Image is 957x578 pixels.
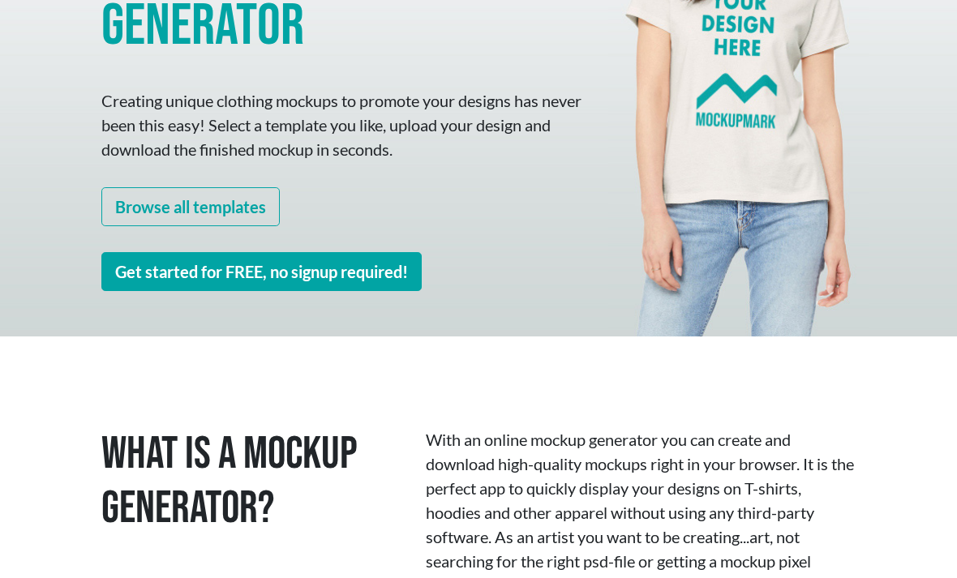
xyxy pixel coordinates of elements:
p: Creating unique clothing mockups to promote your designs has never been this easy! Select a templ... [101,88,596,161]
a: Get started for FREE, no signup required! [101,252,422,291]
h1: What is a Mockup Generator? [101,427,401,536]
a: Browse all templates [101,187,280,226]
